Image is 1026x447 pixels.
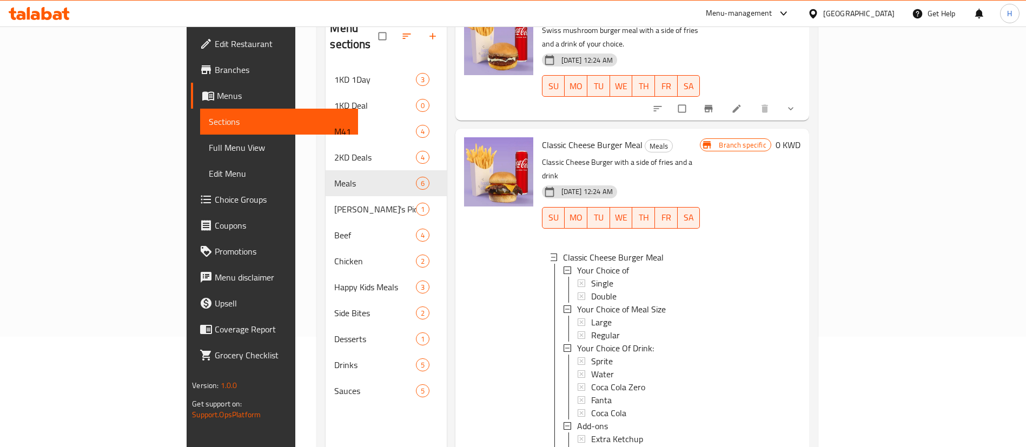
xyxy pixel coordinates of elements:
span: WE [614,78,628,94]
a: Menu disclaimer [191,264,358,290]
span: 4 [416,230,429,241]
span: MO [569,210,583,225]
span: FR [659,210,673,225]
div: Chicken2 [326,248,446,274]
div: Happy Kids Meals3 [326,274,446,300]
span: Happy Kids Meals [334,281,415,293]
button: WE [610,75,633,97]
span: 1KD 1Day [334,73,415,86]
span: 1KD Deal [334,99,415,112]
span: 0 [416,101,429,111]
span: 5 [416,360,429,370]
span: Double [591,290,617,303]
span: Get support on: [192,397,242,411]
div: items [416,99,429,112]
span: Coupons [215,219,349,232]
button: Add section [421,24,447,48]
a: Sections [200,109,358,135]
span: [PERSON_NAME]'s Picks [334,203,415,216]
div: Drinks5 [326,352,446,378]
span: Fanta [591,393,612,406]
span: Classic Cheese Burger Meal [563,251,664,264]
button: TH [632,207,655,229]
button: SA [678,75,700,97]
span: SU [547,210,561,225]
img: Swiss Mushroom Meal [464,6,533,75]
span: Your Choice of Meal Size [577,303,666,316]
span: Menu disclaimer [215,271,349,284]
a: Coupons [191,212,358,238]
img: Classic Cheese Burger Meal [464,137,533,206]
div: Meals [645,139,673,152]
button: TU [587,75,610,97]
div: Menu-management [706,7,772,20]
p: Classic Cheese Burger with a side of fries and a drink [542,156,700,183]
span: 2KD Deals [334,151,415,164]
span: 3 [416,282,429,292]
span: TU [592,210,606,225]
div: 1KD Deal0 [326,92,446,118]
div: 1KD 1Day3 [326,66,446,92]
button: MO [565,207,587,229]
button: FR [655,207,678,229]
span: Add-ons [577,419,608,432]
div: items [416,203,429,216]
span: 2 [416,308,429,318]
span: 6 [416,178,429,189]
span: SU [547,78,561,94]
a: Edit Restaurant [191,31,358,57]
button: show more [779,97,805,121]
span: Promotions [215,245,349,258]
span: Upsell [215,297,349,310]
button: SA [678,207,700,229]
div: items [416,384,429,397]
span: Beef [334,229,415,242]
span: Coverage Report [215,323,349,336]
span: Single [591,277,613,290]
span: Meals [645,140,672,152]
span: M41 [334,125,415,138]
div: items [416,255,429,268]
span: Grocery Checklist [215,349,349,362]
span: 4 [416,152,429,163]
span: MO [569,78,583,94]
span: Drinks [334,358,415,371]
span: 1 [416,334,429,344]
div: [GEOGRAPHIC_DATA] [823,8,895,19]
span: Choice Groups [215,193,349,206]
span: 1.0.0 [221,378,237,392]
span: Coca Cola Zero [591,381,645,393]
div: 2KD Deals4 [326,144,446,170]
span: Chicken [334,255,415,268]
a: Grocery Checklist [191,342,358,368]
span: SA [682,210,696,225]
button: WE [610,207,633,229]
span: Edit Menu [209,167,349,180]
span: Branches [215,63,349,76]
button: FR [655,75,678,97]
a: Coverage Report [191,316,358,342]
button: TH [632,75,655,97]
button: SU [542,207,565,229]
span: TH [637,210,651,225]
p: Swiss mushroom burger meal with a side of fries and a drink of your choice. [542,24,700,51]
a: Menus [191,83,358,109]
div: Meals [334,177,415,190]
span: Sections [209,115,349,128]
a: Promotions [191,238,358,264]
button: TU [587,207,610,229]
a: Choice Groups [191,186,358,212]
a: Upsell [191,290,358,316]
button: Branch-specific-item [697,97,723,121]
span: 3 [416,75,429,85]
span: Desserts [334,332,415,345]
a: Branches [191,57,358,83]
span: TU [592,78,606,94]
svg: Show Choices [785,103,796,114]
span: Regular [591,329,620,342]
h6: 0 KWD [776,137,800,152]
